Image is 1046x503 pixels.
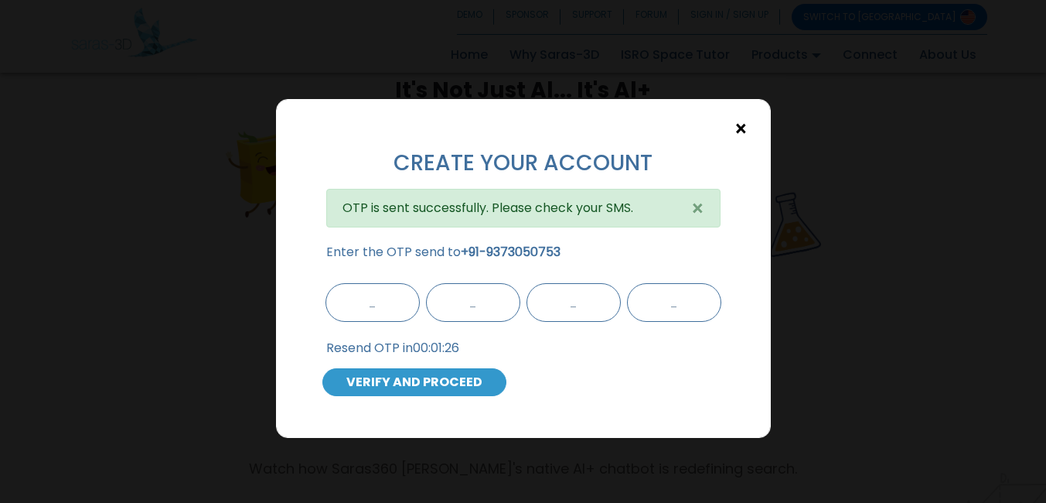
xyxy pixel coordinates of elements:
span: - [479,243,486,261]
span: Enter the OTP send to [326,243,560,261]
input: _ [526,283,621,322]
button: VERIFY AND PROCEED [322,368,506,396]
b: + [461,243,560,261]
div: OTP is sent successfully. Please check your SMS. [326,189,721,228]
span: 00:01:26 [413,339,459,357]
span: 91 [468,243,479,261]
input: _ [426,283,520,322]
span: 9373050753 [486,243,560,261]
button: Close [676,190,720,228]
span: × [691,195,704,223]
input: _ [325,283,420,322]
p: Resend OTP in [326,340,721,357]
h3: CREATE YOUR ACCOUNT [326,150,721,176]
input: _ [627,283,721,322]
span: × [734,119,748,139]
button: Close [727,115,755,142]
